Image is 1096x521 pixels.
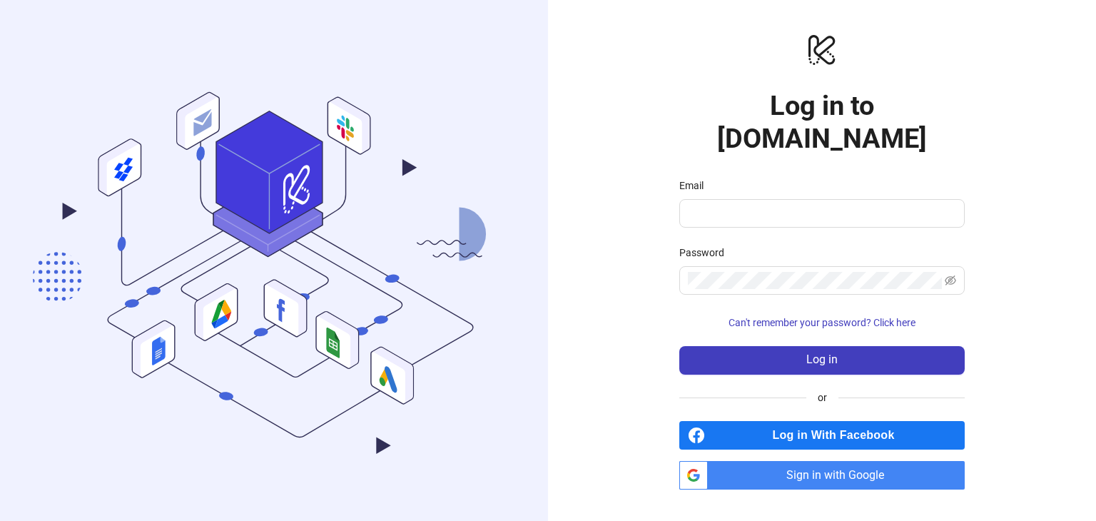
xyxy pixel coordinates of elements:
span: Log in With Facebook [711,421,965,450]
span: Sign in with Google [714,461,965,490]
span: Log in [806,353,838,366]
input: Password [688,272,942,289]
label: Email [679,178,713,193]
span: Can't remember your password? Click here [729,317,915,328]
span: eye-invisible [945,275,956,286]
a: Log in With Facebook [679,421,965,450]
input: Email [688,205,953,222]
button: Can't remember your password? Click here [679,312,965,335]
a: Can't remember your password? Click here [679,317,965,328]
h1: Log in to [DOMAIN_NAME] [679,89,965,155]
a: Sign in with Google [679,461,965,490]
label: Password [679,245,734,260]
span: or [806,390,838,405]
button: Log in [679,346,965,375]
